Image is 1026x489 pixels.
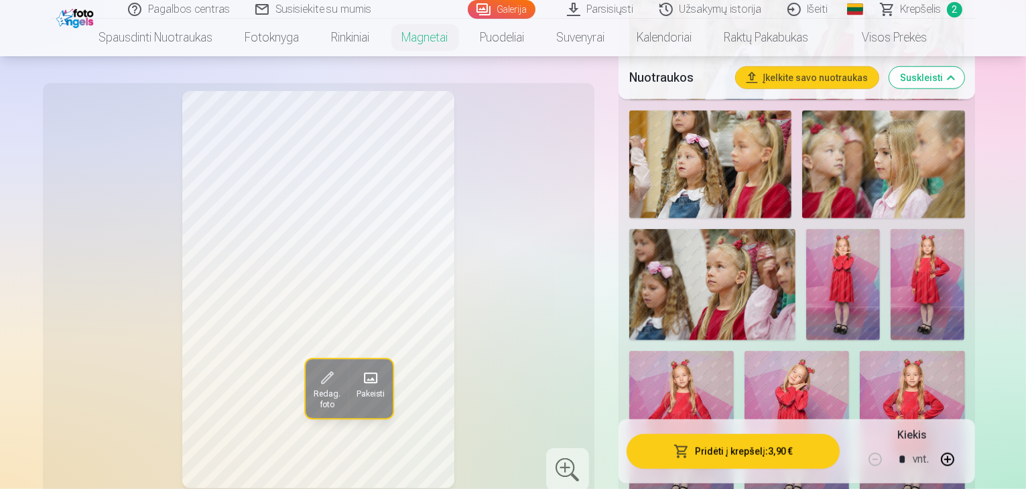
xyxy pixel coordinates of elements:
[889,67,964,88] button: Suskleisti
[356,389,384,400] span: Pakeisti
[736,67,879,88] button: Įkelkite savo nuotraukas
[541,19,621,56] a: Suvenyrai
[83,19,229,56] a: Spausdinti nuotraukas
[947,2,962,17] span: 2
[316,19,386,56] a: Rinkiniai
[348,360,392,419] button: Pakeisti
[825,19,944,56] a: Visos prekės
[621,19,708,56] a: Kalendoriai
[708,19,825,56] a: Raktų pakabukas
[627,434,840,469] button: Pridėti į krepšelį:3,90 €
[897,427,926,443] h5: Kiekis
[229,19,316,56] a: Fotoknyga
[305,360,348,419] button: Redag. foto
[464,19,541,56] a: Puodeliai
[629,68,726,87] h5: Nuotraukos
[313,389,340,411] span: Redag. foto
[901,1,942,17] span: Krepšelis
[386,19,464,56] a: Magnetai
[56,5,97,28] img: /fa2
[913,443,929,476] div: vnt.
